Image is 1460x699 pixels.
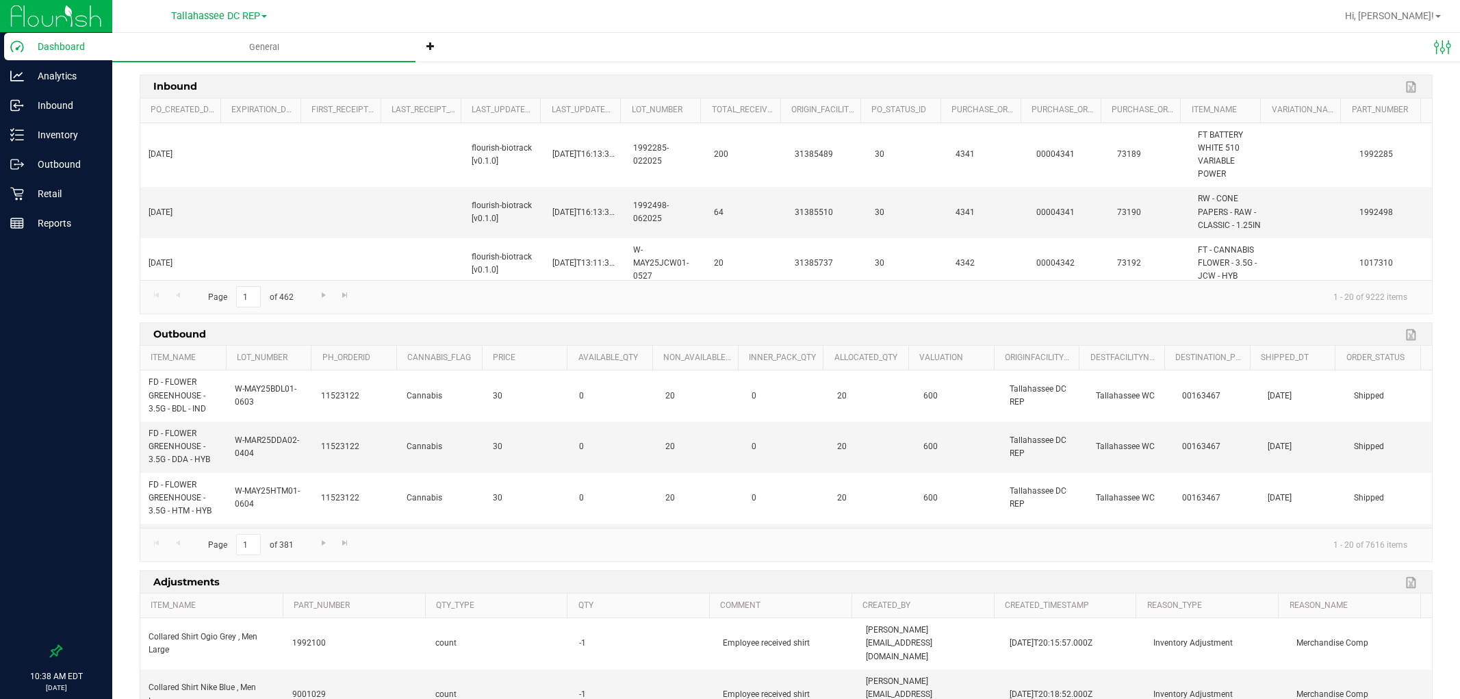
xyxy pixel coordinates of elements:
[829,524,915,575] td: 20
[1192,105,1255,116] a: item_name
[140,187,221,238] td: [DATE]
[1351,123,1432,188] td: 1992285
[151,600,277,611] a: item_name
[743,422,830,473] td: 0
[140,123,221,188] td: [DATE]
[313,473,399,524] td: 11523122
[313,286,333,305] a: Go to the next page
[829,473,915,524] td: 20
[140,370,227,422] td: FD - FLOWER GREENHOUSE - 3.5G - BDL - IND
[227,524,313,575] td: W-MAR25LMZ02-0401
[1001,618,1145,670] td: [DATE]T20:15:57.000Z
[24,97,106,114] p: Inbound
[1028,123,1109,188] td: 00004341
[24,215,106,231] p: Reports
[171,10,260,22] span: Tallahassee DC REP
[463,187,544,238] td: flourish-biotrack [v0.1.0]
[743,370,830,422] td: 0
[335,286,355,305] a: Go to the last page
[951,105,1015,116] a: purchase_order_hdr_pk
[398,473,485,524] td: Cannabis
[150,75,201,97] span: Inbound
[552,105,615,116] a: last_updated_timestamp
[1346,422,1432,473] td: Shipped
[313,370,399,422] td: 11523122
[791,105,855,116] a: origin_facility_order_line_pk
[544,238,625,290] td: [DATE]T13:11:34.000Z
[140,524,227,575] td: FD - FLOWER GREENHOUSE - 3.5G - LMZ - HYB
[871,105,935,116] a: po_status_id
[196,286,305,307] span: Page of 462
[485,473,571,524] td: 30
[150,571,224,592] span: Adjustments
[1001,370,1088,422] td: Tallahassee DC REP
[947,123,1028,188] td: 4341
[24,68,106,84] p: Analytics
[867,187,947,238] td: 30
[571,473,657,524] td: 0
[1346,524,1432,575] td: Shipped
[6,683,106,693] p: [DATE]
[1290,600,1416,611] a: reason_name
[1322,534,1418,555] span: 1 - 20 of 7616 items
[1001,473,1088,524] td: Tallahassee DC REP
[715,618,858,670] td: Employee received shirt
[786,238,867,290] td: 31385737
[14,589,55,631] iframe: Resource center
[10,216,24,230] inline-svg: Reports
[1190,187,1270,238] td: RW - CONE PAPERS - RAW - CLASSIC - 1.25IN
[786,187,867,238] td: 31385510
[1261,353,1330,364] a: Shipped_dt
[311,105,375,116] a: first_receipt_timestamp
[485,370,571,422] td: 30
[632,105,695,116] a: Lot_Number
[829,422,915,473] td: 20
[10,40,24,53] inline-svg: Dashboard
[10,69,24,83] inline-svg: Analytics
[463,238,544,290] td: flourish-biotrack [v0.1.0]
[294,600,420,611] a: part_number
[1001,422,1088,473] td: Tallahassee DC REP
[10,157,24,171] inline-svg: Outbound
[1351,238,1432,290] td: 1017310
[743,524,830,575] td: 0
[706,238,786,290] td: 20
[1088,524,1174,575] td: Tallahassee WC
[1174,422,1260,473] td: 00163467
[544,187,625,238] td: [DATE]T16:13:33.000Z
[1090,353,1160,364] a: destFacilityName
[40,587,57,604] iframe: Resource center unread badge
[398,422,485,473] td: Cannabis
[786,123,867,188] td: 31385489
[1190,123,1270,188] td: FT BATTERY WHITE 510 VARIABLE POWER
[571,370,657,422] td: 0
[1112,105,1175,116] a: purchase_order_line_pk
[1174,473,1260,524] td: 00163467
[335,534,355,552] a: Go to the last page
[1175,353,1244,364] a: destination_purchase_order_id
[392,105,455,116] a: last_receipt_timestamp
[463,123,544,188] td: flourish-biotrack [v0.1.0]
[231,41,298,53] span: General
[915,473,1001,524] td: 600
[657,370,743,422] td: 20
[862,600,988,611] a: created_by
[657,473,743,524] td: 20
[140,422,227,473] td: FD - FLOWER GREENHOUSE - 3.5G - DDA - HYB
[657,524,743,575] td: 20
[436,600,562,611] a: qty_type
[140,618,284,670] td: Collared Shirt Ogio Grey , Men Large
[915,422,1001,473] td: 600
[657,422,743,473] td: 20
[947,187,1028,238] td: 4341
[947,238,1028,290] td: 4342
[1402,574,1422,592] a: Export to Excel
[743,473,830,524] td: 0
[472,105,535,116] a: last_updated_by
[24,127,106,143] p: Inventory
[10,187,24,201] inline-svg: Retail
[398,370,485,422] td: Cannabis
[834,353,904,364] a: Allocated_qty
[867,238,947,290] td: 30
[236,534,261,555] input: 1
